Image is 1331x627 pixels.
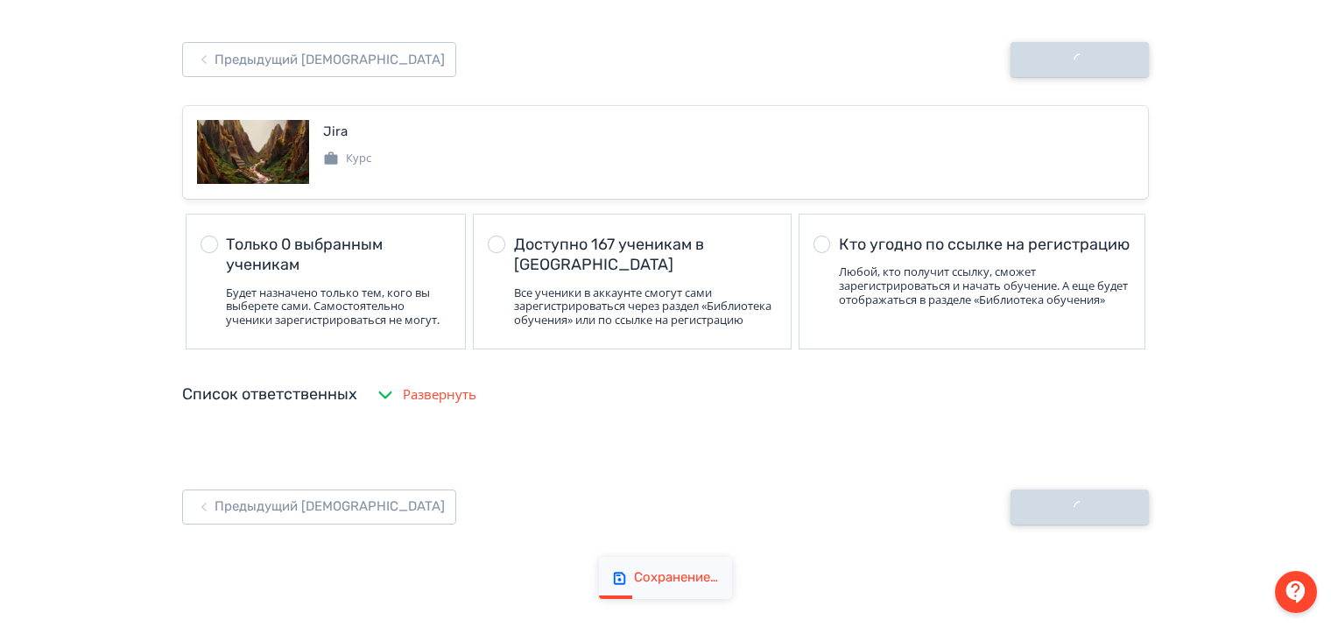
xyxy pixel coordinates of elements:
[634,569,718,587] div: Сохранение…
[514,286,777,328] div: Все ученики в аккаунте смогут сами зарегистрироваться через раздел «Библиотека обучения» или по с...
[182,490,456,525] button: Предыдущий [DEMOGRAPHIC_DATA]
[182,383,357,406] div: Список ответственных
[839,265,1130,306] div: Любой, кто получит ссылку, сможет зарегистрироваться и начать обучение. А еще будет отображаться ...
[226,235,451,276] div: Только 0 выбранным ученикам
[371,377,480,412] button: Развернуть
[403,384,476,405] span: Развернуть
[514,235,777,276] div: Доступно 167 ученикам в [GEOGRAPHIC_DATA]
[839,235,1130,255] div: Кто угодно по ссылке на регистрацию
[226,286,451,328] div: Будет назначено только тем, кого вы выберете сами. Самостоятельно ученики зарегистрироваться не м...
[323,122,348,142] div: Jira
[182,42,456,77] button: Предыдущий [DEMOGRAPHIC_DATA]
[323,150,371,167] div: Курс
